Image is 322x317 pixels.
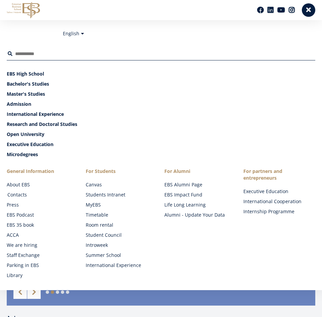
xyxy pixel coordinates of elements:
a: Press [7,201,79,208]
a: 5 [66,290,69,294]
a: Staff Exchange [7,252,79,259]
a: Canvas [86,181,158,188]
a: 2 [51,290,54,294]
a: Linkedin [267,7,274,13]
a: Student Council [86,232,158,238]
a: Microdegrees [7,151,315,158]
a: EBS Podcast [7,212,79,218]
a: Executive Education [7,141,315,148]
a: Summer School [86,252,158,259]
a: Timetable [86,212,158,218]
a: Youtube [277,7,285,13]
a: 1 [46,290,49,294]
a: Library [7,272,79,279]
a: International Experience [86,262,158,269]
a: For Students [86,168,158,175]
a: Parking in EBS [7,262,79,269]
a: International Experience [7,111,315,118]
a: Introweek [86,242,158,248]
a: Room rental [86,222,158,228]
a: About EBS [7,181,79,188]
a: We are hiring [7,242,79,248]
a: Executive Education [243,188,316,195]
a: Next [27,285,41,299]
a: Admission [7,101,315,107]
a: 4 [61,290,64,294]
a: ACCA [7,232,79,238]
span: For partners and entrepreneurs [243,168,316,181]
span: General Information [7,168,79,175]
a: Bachelor's Studies [7,81,315,87]
span: For Alumni [164,168,237,175]
a: EBS 35 book [7,222,79,228]
a: Contacts [7,191,80,198]
a: Research and Doctoral Studies [7,121,315,128]
a: EBS Impact Fund [164,191,237,198]
a: Open University [7,131,315,138]
a: MyEBS [86,201,158,208]
a: International Cooperation [243,198,316,205]
a: 3 [56,290,59,294]
a: Previous [13,285,27,299]
a: Life Long Learning [164,201,237,208]
a: Facebook [257,7,264,13]
a: Master's Studies [7,91,315,97]
a: Internship Programme [243,208,316,215]
a: Alumni - Update Your Data [164,212,237,218]
a: EBS Alumni Page [164,181,237,188]
a: Students Intranet [86,191,158,198]
a: Instagram [288,7,295,13]
a: EBS High School [7,71,315,77]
